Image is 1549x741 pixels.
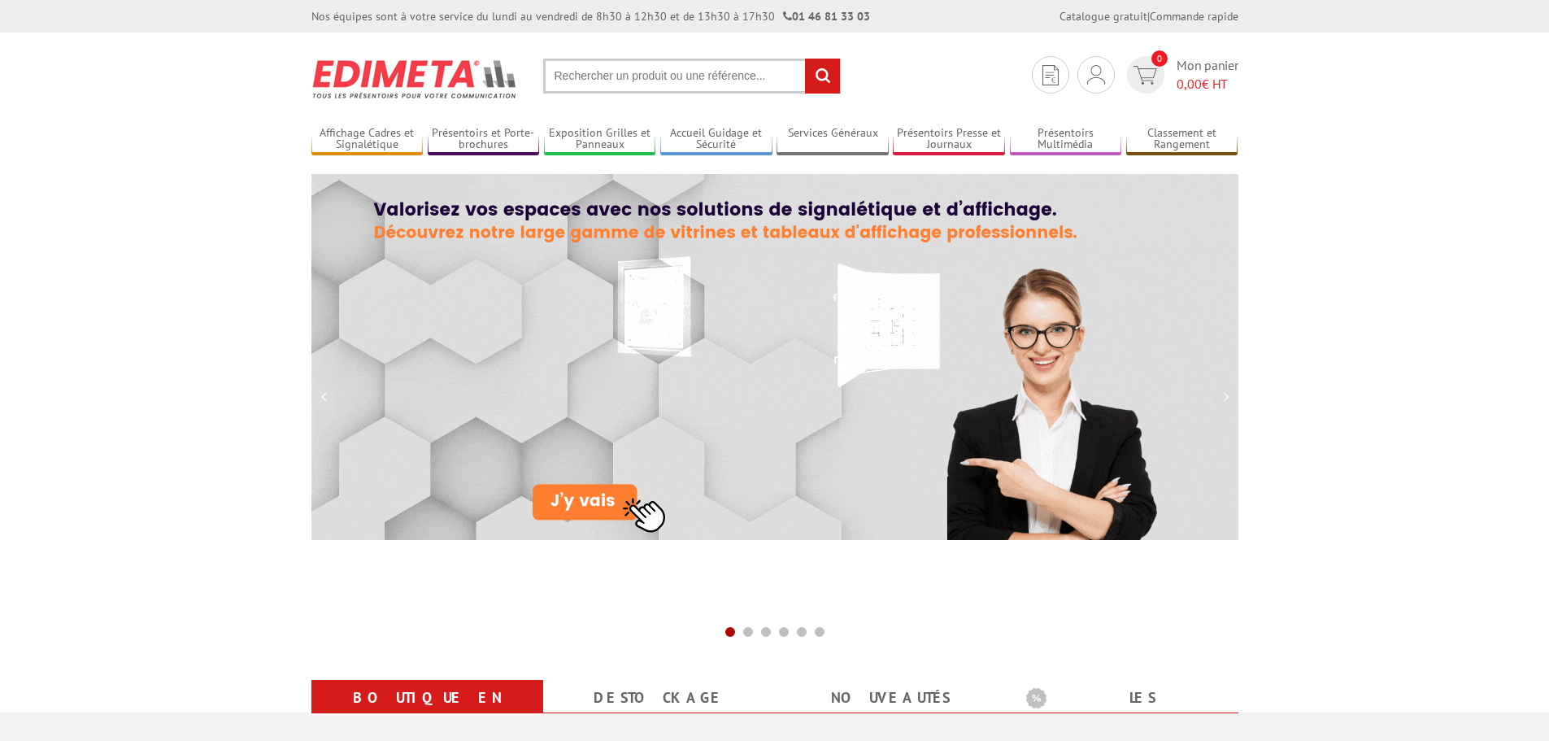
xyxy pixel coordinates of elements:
[1042,65,1059,85] img: devis rapide
[1059,9,1147,24] a: Catalogue gratuit
[428,126,540,153] a: Présentoirs et Porte-brochures
[1133,66,1157,85] img: devis rapide
[777,126,889,153] a: Services Généraux
[1150,9,1238,24] a: Commande rapide
[1177,75,1238,94] span: € HT
[1177,56,1238,94] span: Mon panier
[563,683,755,713] a: Destockage
[805,59,840,94] input: rechercher
[794,683,987,713] a: nouveautés
[1010,126,1122,153] a: Présentoirs Multimédia
[660,126,772,153] a: Accueil Guidage et Sécurité
[543,59,841,94] input: Rechercher un produit ou une référence...
[893,126,1005,153] a: Présentoirs Presse et Journaux
[1126,126,1238,153] a: Classement et Rangement
[544,126,656,153] a: Exposition Grilles et Panneaux
[1026,683,1229,716] b: Les promotions
[1177,76,1202,92] span: 0,00
[783,9,870,24] strong: 01 46 81 33 03
[311,49,519,109] img: Présentoir, panneau, stand - Edimeta - PLV, affichage, mobilier bureau, entreprise
[1059,8,1238,24] div: |
[1087,65,1105,85] img: devis rapide
[1123,56,1238,94] a: devis rapide 0 Mon panier 0,00€ HT
[1151,50,1168,67] span: 0
[311,8,870,24] div: Nos équipes sont à votre service du lundi au vendredi de 8h30 à 12h30 et de 13h30 à 17h30
[311,126,424,153] a: Affichage Cadres et Signalétique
